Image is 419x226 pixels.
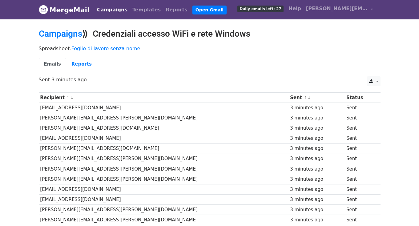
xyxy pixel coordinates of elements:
[290,115,343,122] div: 3 minutes ago
[345,93,376,103] th: Status
[345,215,376,225] td: Sent
[39,113,289,123] td: [PERSON_NAME][EMAIL_ADDRESS][PERSON_NAME][DOMAIN_NAME]
[39,133,289,143] td: [EMAIL_ADDRESS][DOMAIN_NAME]
[95,4,130,16] a: Campaigns
[39,184,289,194] td: [EMAIL_ADDRESS][DOMAIN_NAME]
[39,215,289,225] td: [PERSON_NAME][EMAIL_ADDRESS][PERSON_NAME][DOMAIN_NAME]
[306,5,368,12] span: [PERSON_NAME][EMAIL_ADDRESS][PERSON_NAME][DOMAIN_NAME]
[290,216,343,224] div: 3 minutes ago
[345,195,376,205] td: Sent
[39,58,66,71] a: Emails
[39,205,289,215] td: [PERSON_NAME][EMAIL_ADDRESS][PERSON_NAME][DOMAIN_NAME]
[39,103,289,113] td: [EMAIL_ADDRESS][DOMAIN_NAME]
[39,195,289,205] td: [EMAIL_ADDRESS][DOMAIN_NAME]
[308,95,311,100] a: ↓
[345,184,376,194] td: Sent
[290,104,343,111] div: 3 minutes ago
[39,164,289,174] td: [PERSON_NAME][EMAIL_ADDRESS][PERSON_NAME][DOMAIN_NAME]
[290,176,343,183] div: 3 minutes ago
[192,6,227,14] a: Open Gmail
[345,133,376,143] td: Sent
[290,196,343,203] div: 3 minutes ago
[39,45,381,52] p: Spreadsheet:
[39,3,90,16] a: MergeMail
[290,155,343,162] div: 3 minutes ago
[304,95,307,100] a: ↑
[290,125,343,132] div: 3 minutes ago
[39,143,289,154] td: [PERSON_NAME][EMAIL_ADDRESS][DOMAIN_NAME]
[70,95,74,100] a: ↓
[39,174,289,184] td: [PERSON_NAME][EMAIL_ADDRESS][PERSON_NAME][DOMAIN_NAME]
[345,113,376,123] td: Sent
[39,5,48,14] img: MergeMail logo
[290,135,343,142] div: 3 minutes ago
[66,95,70,100] a: ↑
[290,145,343,152] div: 3 minutes ago
[345,143,376,154] td: Sent
[345,205,376,215] td: Sent
[39,76,381,83] p: Sent 3 minutes ago
[235,2,286,15] a: Daily emails left: 27
[345,103,376,113] td: Sent
[290,206,343,213] div: 3 minutes ago
[39,123,289,133] td: [PERSON_NAME][EMAIL_ADDRESS][DOMAIN_NAME]
[304,2,376,17] a: [PERSON_NAME][EMAIL_ADDRESS][PERSON_NAME][DOMAIN_NAME]
[288,93,345,103] th: Sent
[290,186,343,193] div: 3 minutes ago
[39,29,82,39] a: Campaigns
[39,29,381,39] h2: ⟫ Credenziali accesso WiFi e rete Windows
[286,2,304,15] a: Help
[39,93,289,103] th: Recipient
[345,174,376,184] td: Sent
[237,6,283,12] span: Daily emails left: 27
[71,46,140,51] a: Foglio di lavoro senza nome
[345,164,376,174] td: Sent
[66,58,97,71] a: Reports
[39,154,289,164] td: [PERSON_NAME][EMAIL_ADDRESS][PERSON_NAME][DOMAIN_NAME]
[130,4,163,16] a: Templates
[163,4,190,16] a: Reports
[290,166,343,173] div: 3 minutes ago
[345,154,376,164] td: Sent
[345,123,376,133] td: Sent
